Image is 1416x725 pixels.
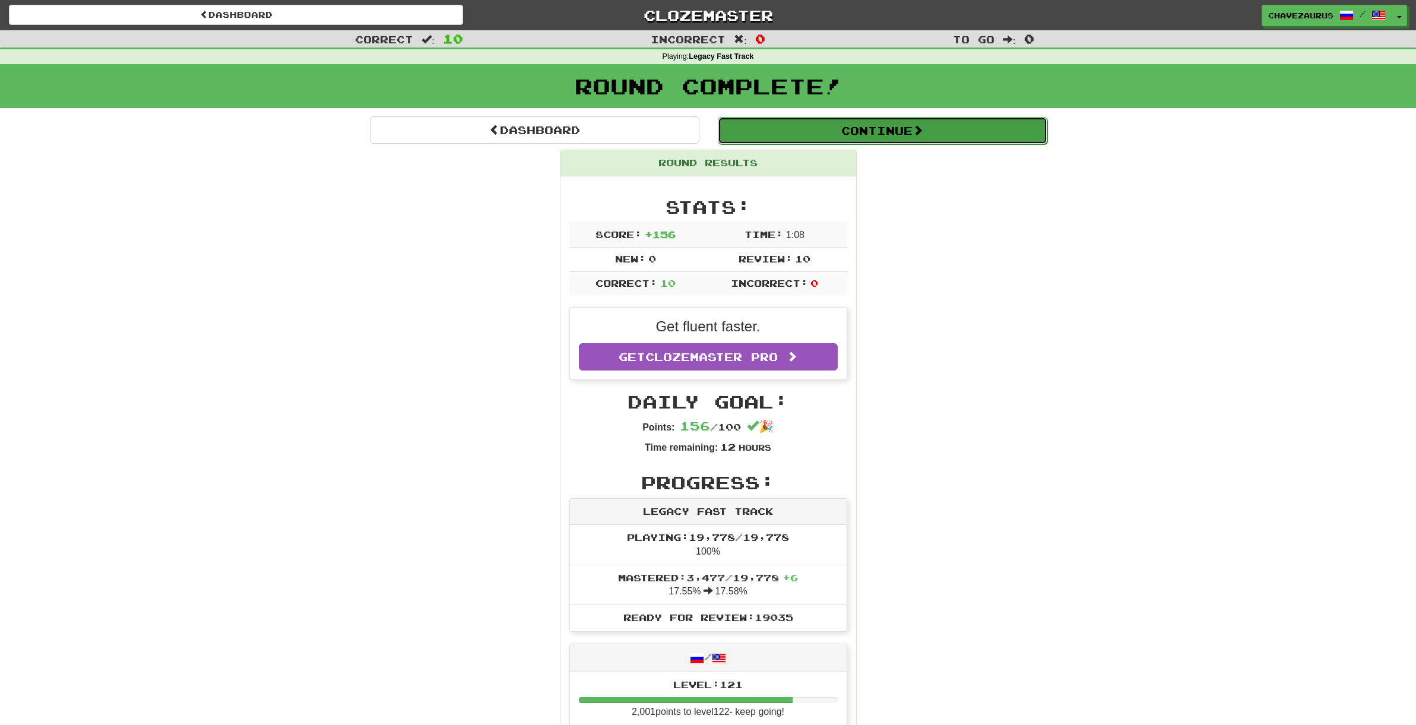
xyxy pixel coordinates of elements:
[4,74,1412,98] h1: Round Complete!
[718,117,1047,144] button: Continue
[595,229,642,240] span: Score:
[1024,31,1034,46] span: 0
[755,31,765,46] span: 0
[953,33,994,45] span: To go
[1003,34,1016,45] span: :
[783,572,798,583] span: + 6
[731,277,808,289] span: Incorrect:
[680,421,741,432] span: / 100
[739,442,771,452] small: Hours
[570,565,847,606] li: 17.55% 17.58%
[370,116,699,144] a: Dashboard
[579,343,838,371] a: GetClozemaster Pro
[481,5,935,26] a: Clozemaster
[745,229,783,240] span: Time:
[689,52,753,61] strong: Legacy Fast Track
[623,612,793,623] span: Ready for Review: 19035
[579,316,838,337] p: Get fluent faster.
[1360,10,1366,18] span: /
[9,5,463,25] a: Dashboard
[660,277,676,289] span: 10
[645,350,778,363] span: Clozemaster Pro
[1268,10,1333,21] span: chavezaurus
[642,422,674,432] strong: Points:
[618,572,798,583] span: Mastered: 3,477 / 19,778
[648,253,656,264] span: 0
[795,253,810,264] span: 10
[569,473,847,492] h2: Progress:
[443,31,463,46] span: 10
[570,499,847,525] div: Legacy Fast Track
[422,34,435,45] span: :
[786,230,804,240] span: 1 : 0 8
[645,229,676,240] span: + 156
[734,34,747,45] span: :
[595,277,657,289] span: Correct:
[673,679,743,690] span: Level: 121
[569,392,847,411] h2: Daily Goal:
[569,197,847,217] h2: Stats:
[747,420,774,433] span: 🎉
[570,525,847,565] li: 100%
[810,277,818,289] span: 0
[739,253,793,264] span: Review:
[355,33,413,45] span: Correct
[627,531,789,543] span: Playing: 19,778 / 19,778
[615,253,646,264] span: New:
[680,419,710,433] span: 156
[720,441,736,452] span: 12
[1262,5,1392,26] a: chavezaurus /
[651,33,726,45] span: Incorrect
[570,644,847,672] div: /
[560,150,856,176] div: Round Results
[645,442,718,452] strong: Time remaining:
